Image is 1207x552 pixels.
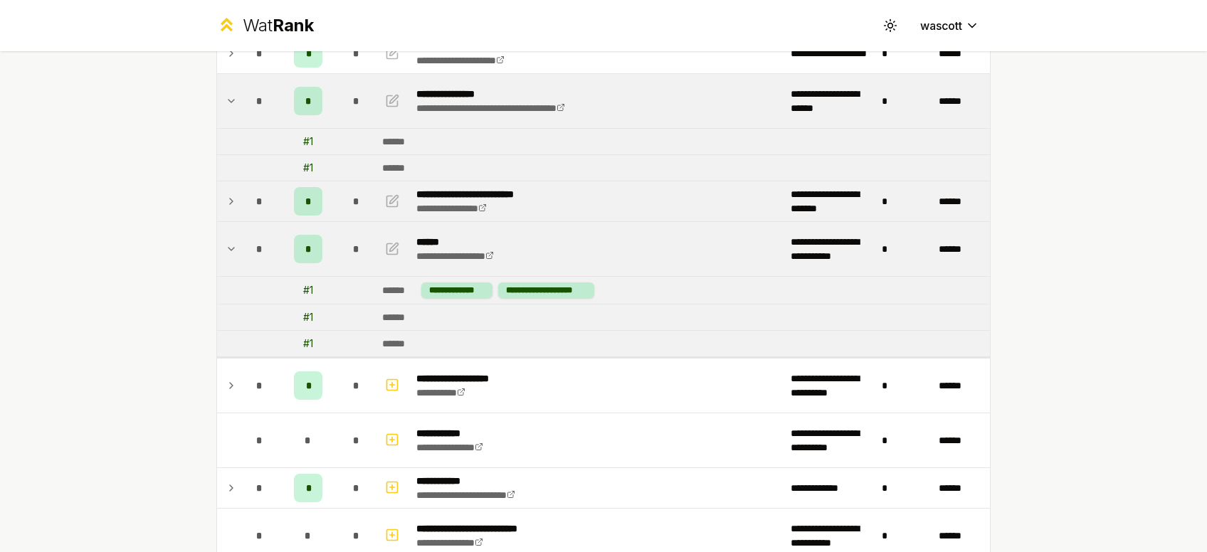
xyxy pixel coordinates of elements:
div: # 1 [303,336,313,351]
div: # 1 [303,134,313,149]
div: # 1 [303,161,313,175]
div: Wat [243,14,314,37]
div: # 1 [303,283,313,297]
a: WatRank [216,14,314,37]
span: Rank [273,15,314,36]
span: wascott [920,17,962,34]
button: wascott [909,13,991,38]
div: # 1 [303,310,313,324]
